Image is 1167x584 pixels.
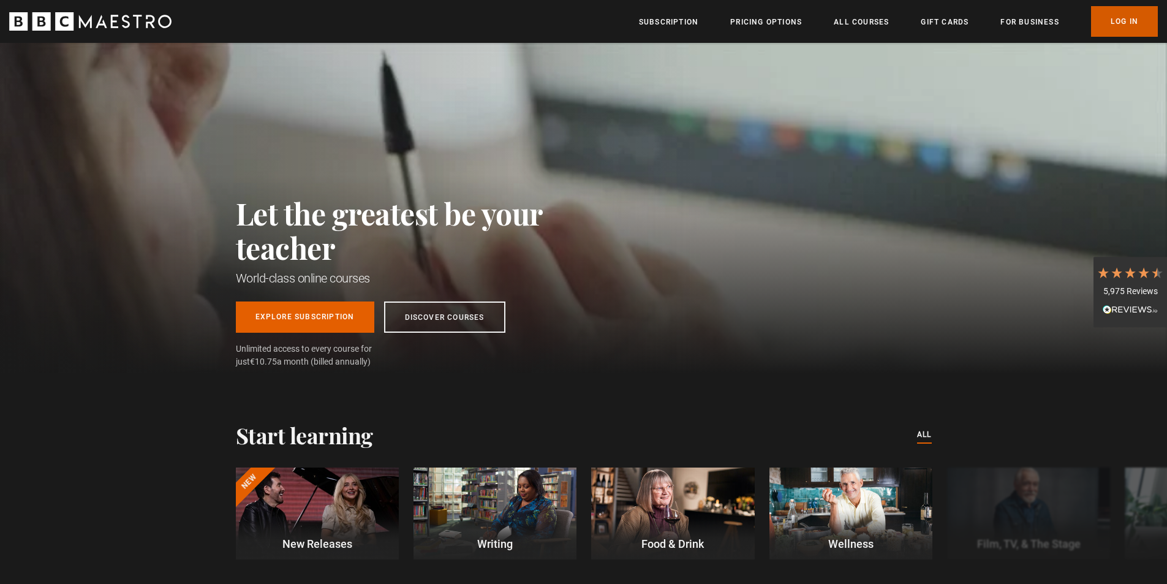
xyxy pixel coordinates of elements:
[236,422,373,448] h2: Start learning
[730,16,802,28] a: Pricing Options
[1093,257,1167,328] div: 5,975 ReviewsRead All Reviews
[236,196,597,265] h2: Let the greatest be your teacher
[236,343,401,368] span: Unlimited access to every course for just a month (billed annually)
[639,16,698,28] a: Subscription
[639,6,1158,37] nav: Primary
[384,301,505,333] a: Discover Courses
[1097,303,1164,318] div: Read All Reviews
[1091,6,1158,37] a: Log In
[1097,286,1164,298] div: 5,975 Reviews
[591,468,754,559] a: Food & Drink
[921,16,969,28] a: Gift Cards
[250,357,277,366] span: €10.75
[236,270,597,287] h1: World-class online courses
[1097,266,1164,279] div: 4.7 Stars
[1000,16,1059,28] a: For business
[1103,305,1158,314] img: REVIEWS.io
[947,468,1110,559] a: Film, TV, & The Stage
[236,301,374,333] a: Explore Subscription
[917,428,932,442] a: All
[769,468,932,559] a: Wellness
[834,16,889,28] a: All Courses
[236,468,399,559] a: New New Releases
[9,12,172,31] svg: BBC Maestro
[414,468,576,559] a: Writing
